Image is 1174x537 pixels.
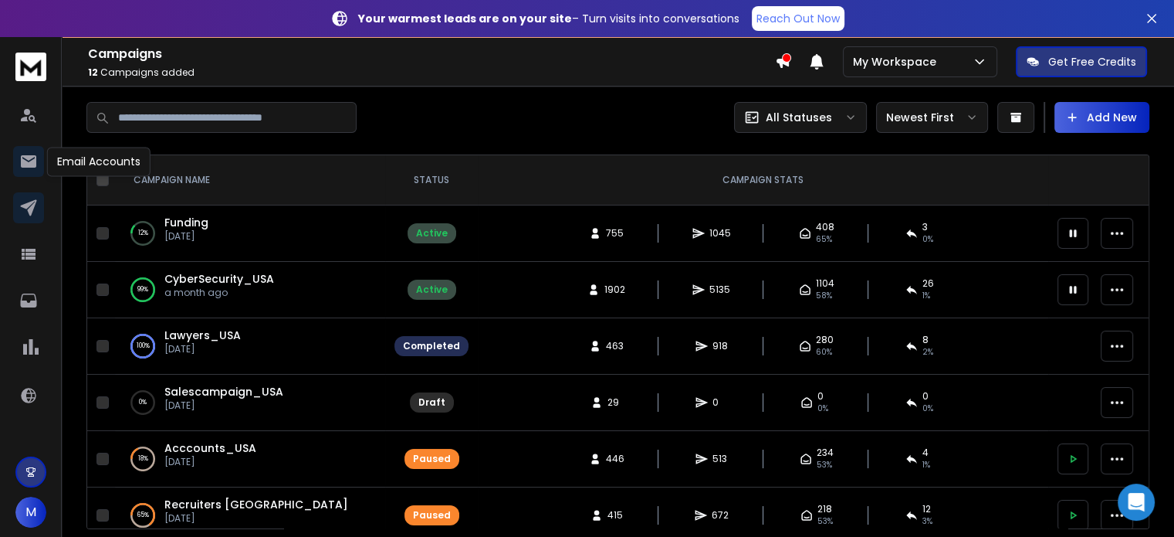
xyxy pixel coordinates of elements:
[709,284,730,296] span: 5135
[164,230,208,243] p: [DATE]
[817,447,834,459] span: 234
[607,509,623,522] span: 415
[922,403,933,415] span: 0%
[712,453,728,465] span: 513
[137,508,149,523] p: 65 %
[164,440,256,456] a: Acccounts_USA
[137,338,150,354] p: 100 %
[164,384,283,399] a: Salescampaign_USA
[138,451,148,467] p: 18 %
[138,226,148,241] p: 12 %
[88,66,98,79] span: 12
[922,233,933,246] span: 0 %
[922,221,928,233] span: 3
[922,459,930,471] span: 1 %
[164,399,283,412] p: [DATE]
[164,497,348,512] a: Recruiters [GEOGRAPHIC_DATA]
[139,395,147,410] p: 0 %
[712,396,728,409] span: 0
[922,334,929,346] span: 8
[413,453,451,465] div: Paused
[358,11,572,26] strong: Your warmest leads are on your site
[606,340,624,352] span: 463
[922,346,933,359] span: 2 %
[922,515,932,528] span: 3 %
[816,221,834,233] span: 408
[47,147,151,176] div: Email Accounts
[115,375,385,431] td: 0%Salescampaign_USA[DATE]
[922,503,931,515] span: 12
[115,155,385,206] th: CAMPAIGN NAME
[115,262,385,318] td: 99%CyberSecurity_USAa month ago
[403,340,460,352] div: Completed
[418,396,445,409] div: Draft
[15,53,46,81] img: logo
[358,11,739,26] p: – Turn visits into conversations
[756,11,840,26] p: Reach Out Now
[604,284,625,296] span: 1902
[1016,46,1147,77] button: Get Free Credits
[766,110,832,125] p: All Statuses
[137,282,148,297] p: 99 %
[478,155,1048,206] th: CAMPAIGN STATS
[416,227,448,240] div: Active
[817,515,833,528] span: 53 %
[922,447,929,459] span: 4
[607,396,623,409] span: 29
[164,287,274,299] p: a month ago
[752,6,844,31] a: Reach Out Now
[709,227,731,240] span: 1045
[164,456,256,468] p: [DATE]
[816,346,832,359] span: 60 %
[816,334,834,346] span: 280
[164,215,208,230] a: Funding
[1048,54,1136,70] p: Get Free Credits
[817,503,832,515] span: 218
[606,227,624,240] span: 755
[115,206,385,262] td: 12%Funding[DATE]
[385,155,478,206] th: STATUS
[922,277,934,290] span: 26
[413,509,451,522] div: Paused
[164,328,241,343] a: Lawyers_USA
[817,390,824,403] span: 0
[853,54,942,70] p: My Workspace
[164,343,241,355] p: [DATE]
[876,102,988,133] button: Newest First
[416,284,448,296] div: Active
[817,459,832,471] span: 53 %
[712,340,728,352] span: 918
[816,277,834,290] span: 1104
[1118,484,1155,521] div: Open Intercom Messenger
[88,66,775,79] p: Campaigns added
[1054,102,1149,133] button: Add New
[15,497,46,528] button: M
[712,509,729,522] span: 672
[817,403,828,415] span: 0%
[115,318,385,375] td: 100%Lawyers_USA[DATE]
[115,431,385,488] td: 18%Acccounts_USA[DATE]
[164,271,274,287] a: CyberSecurity_USA
[164,512,348,525] p: [DATE]
[816,290,832,302] span: 58 %
[88,45,775,63] h1: Campaigns
[816,233,832,246] span: 65 %
[922,290,930,302] span: 1 %
[606,453,624,465] span: 446
[922,390,929,403] span: 0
